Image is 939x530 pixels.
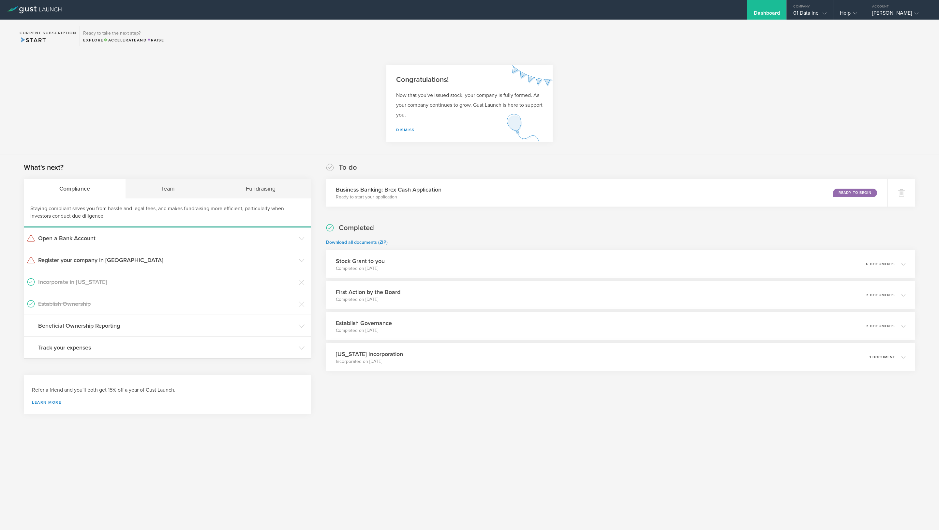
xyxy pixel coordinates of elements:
div: Ready to take the next step?ExploreAccelerateandRaise [80,26,167,46]
p: 2 documents [866,293,895,297]
h3: First Action by the Board [336,288,400,296]
div: Dashboard [754,10,780,20]
h3: Business Banking: Brex Cash Application [336,185,441,194]
div: 01 Data Inc. [793,10,826,20]
span: and [104,38,147,42]
span: Raise [147,38,164,42]
p: 2 documents [866,324,895,328]
div: Business Banking: Brex Cash ApplicationReady to start your applicationReady to Begin [326,179,887,207]
div: Ready to Begin [833,189,877,197]
a: Dismiss [396,128,415,132]
h3: Track your expenses [38,343,295,352]
h2: To do [339,163,357,172]
iframe: Chat Widget [906,499,939,530]
h2: What's next? [24,163,64,172]
h3: Stock Grant to you [336,257,385,265]
h3: Establish Ownership [38,300,295,308]
div: Staying compliant saves you from hassle and legal fees, and makes fundraising more efficient, par... [24,198,311,227]
div: Fundraising [210,179,311,198]
div: Team [126,179,210,198]
p: Ready to start your application [336,194,441,200]
a: Download all documents (ZIP) [326,240,388,245]
span: Start [20,37,46,44]
p: Completed on [DATE] [336,296,400,303]
h2: Current Subscription [20,31,76,35]
h2: Completed [339,223,374,233]
h3: Refer a friend and you'll both get 15% off a year of Gust Launch. [32,386,303,394]
p: 1 document [870,355,895,359]
div: [PERSON_NAME] [872,10,928,20]
p: Incorporated on [DATE] [336,358,403,365]
p: 6 documents [866,262,895,266]
div: Help [840,10,857,20]
div: Explore [83,37,164,43]
span: Accelerate [104,38,137,42]
a: Learn more [32,400,303,404]
h3: Ready to take the next step? [83,31,164,36]
h3: Establish Governance [336,319,392,327]
div: Compliance [24,179,126,198]
h3: Incorporate in [US_STATE] [38,278,295,286]
h3: Beneficial Ownership Reporting [38,321,295,330]
h3: [US_STATE] Incorporation [336,350,403,358]
h3: Register your company in [GEOGRAPHIC_DATA] [38,256,295,264]
p: Completed on [DATE] [336,265,385,272]
p: Completed on [DATE] [336,327,392,334]
p: Now that you've issued stock, your company is fully formed. As your company continues to grow, Gu... [396,90,543,120]
h2: Congratulations! [396,75,543,85]
h3: Open a Bank Account [38,234,295,242]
